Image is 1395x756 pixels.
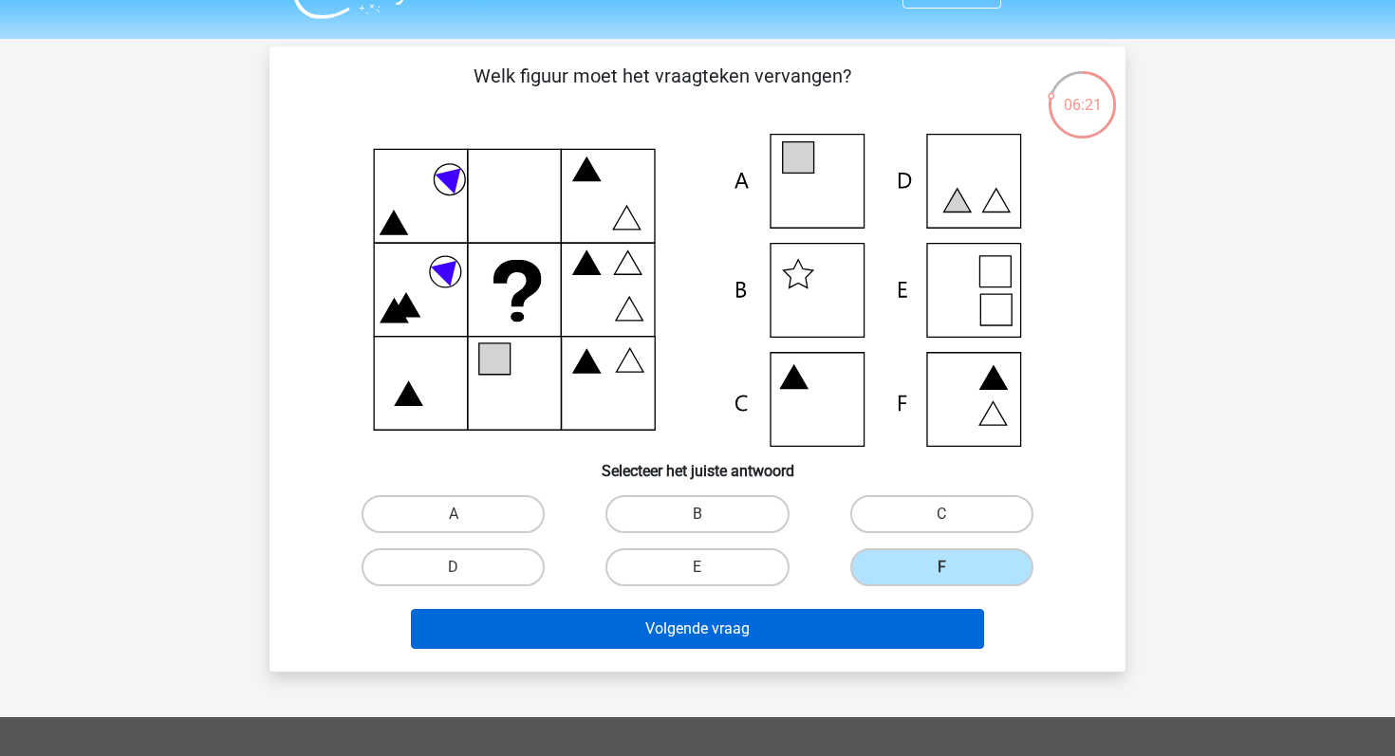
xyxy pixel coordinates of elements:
p: Welk figuur moet het vraagteken vervangen? [300,62,1024,119]
div: 06:21 [1047,69,1118,117]
label: E [605,548,789,586]
button: Volgende vraag [411,609,985,649]
h6: Selecteer het juiste antwoord [300,447,1095,480]
label: F [850,548,1033,586]
label: C [850,495,1033,533]
label: B [605,495,789,533]
label: D [362,548,545,586]
label: A [362,495,545,533]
